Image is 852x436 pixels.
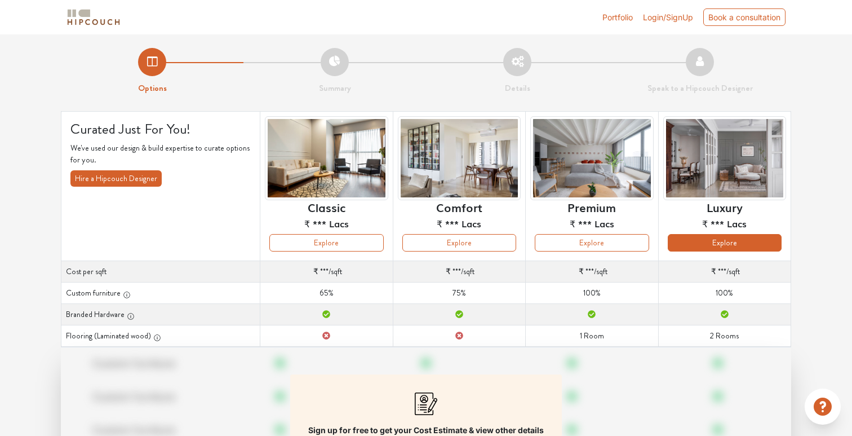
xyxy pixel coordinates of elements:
[658,261,791,283] td: /sqft
[707,200,743,214] h6: Luxury
[319,82,351,94] strong: Summary
[658,283,791,304] td: 100%
[265,116,388,200] img: header-preview
[643,12,693,22] span: Login/SignUp
[402,234,516,252] button: Explore
[65,7,122,27] img: logo-horizontal.svg
[393,283,525,304] td: 75%
[703,8,786,26] div: Book a consultation
[530,116,653,200] img: header-preview
[526,325,658,347] td: 1 Room
[668,234,782,252] button: Explore
[526,261,658,283] td: /sqft
[535,234,649,252] button: Explore
[526,283,658,304] td: 100%
[260,261,393,283] td: /sqft
[663,116,786,200] img: header-preview
[70,142,251,166] p: We've used our design & build expertise to curate options for you.
[138,82,167,94] strong: Options
[308,200,345,214] h6: Classic
[647,82,753,94] strong: Speak to a Hipcouch Designer
[61,283,260,304] th: Custom furniture
[269,234,383,252] button: Explore
[260,283,393,304] td: 65%
[61,325,260,347] th: Flooring (Laminated wood)
[393,261,525,283] td: /sqft
[567,200,616,214] h6: Premium
[505,82,530,94] strong: Details
[61,261,260,283] th: Cost per sqft
[436,200,482,214] h6: Comfort
[398,116,521,200] img: header-preview
[65,5,122,30] span: logo-horizontal.svg
[61,304,260,325] th: Branded Hardware
[308,424,544,436] p: Sign up for free to get your Cost Estimate & view other details
[658,325,791,347] td: 2 Rooms
[70,170,162,187] button: Hire a Hipcouch Designer
[602,11,633,23] a: Portfolio
[70,121,251,138] h4: Curated Just For You!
